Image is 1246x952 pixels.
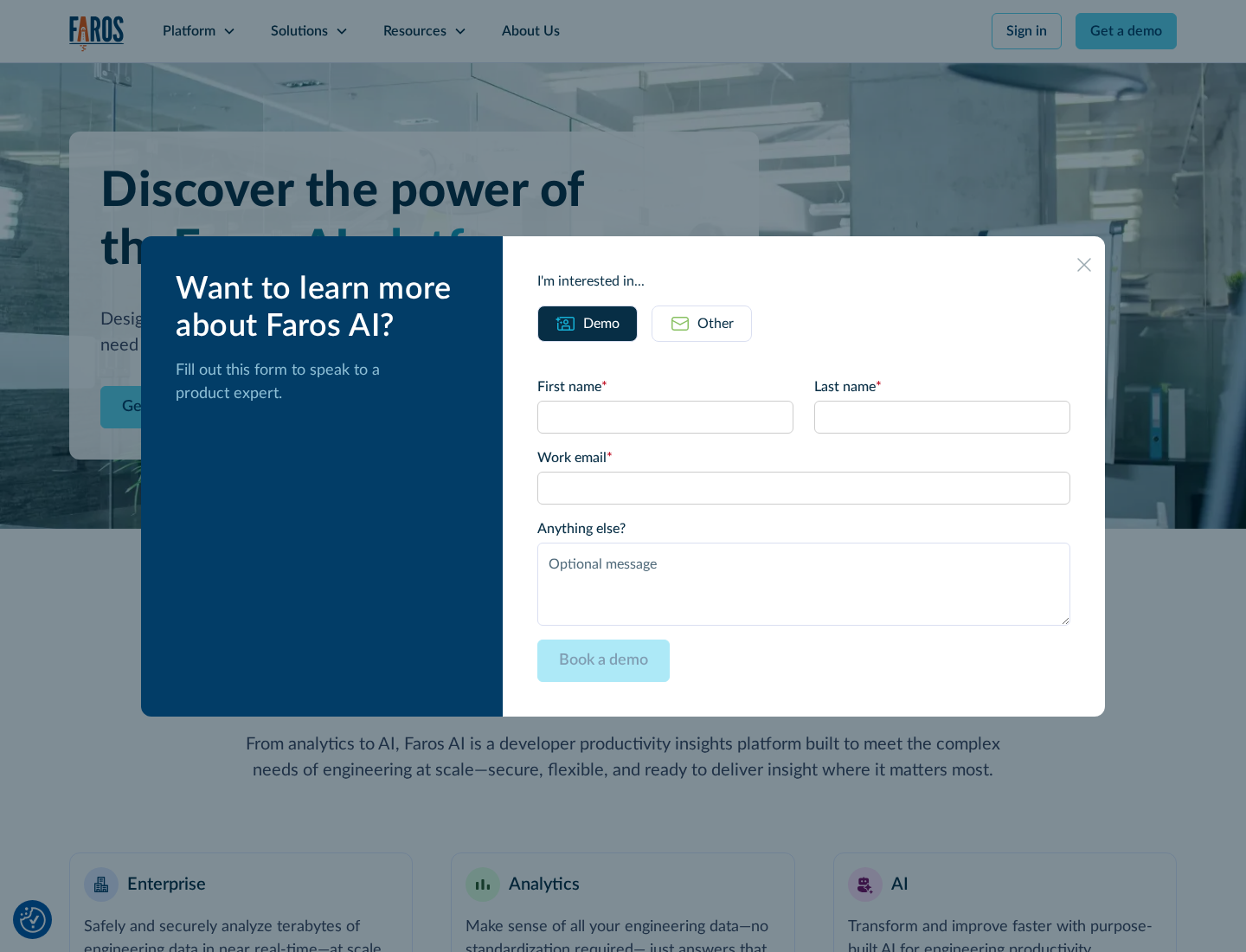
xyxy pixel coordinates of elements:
div: I'm interested in... [537,271,1070,292]
p: Fill out this form to speak to a product expert. [176,359,475,406]
div: Other [697,313,734,334]
div: Want to learn more about Faros AI? [176,271,475,345]
label: First name [537,376,793,397]
input: Book a demo [537,640,670,682]
label: Work email [537,447,1070,468]
label: Anything else? [537,518,1070,539]
label: Last name [814,376,1070,397]
form: Email Form [537,376,1070,682]
div: Demo [583,313,620,334]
